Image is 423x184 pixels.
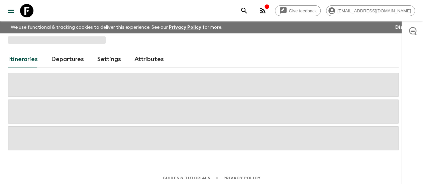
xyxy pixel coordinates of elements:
[285,8,320,13] span: Give feedback
[51,51,84,67] a: Departures
[169,25,201,30] a: Privacy Policy
[326,5,415,16] div: [EMAIL_ADDRESS][DOMAIN_NAME]
[8,21,225,33] p: We use functional & tracking cookies to deliver this experience. See our for more.
[8,51,38,67] a: Itineraries
[4,4,17,17] button: menu
[334,8,415,13] span: [EMAIL_ADDRESS][DOMAIN_NAME]
[275,5,321,16] a: Give feedback
[134,51,164,67] a: Attributes
[162,174,210,182] a: Guides & Tutorials
[223,174,260,182] a: Privacy Policy
[394,23,415,32] button: Dismiss
[237,4,251,17] button: search adventures
[97,51,121,67] a: Settings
